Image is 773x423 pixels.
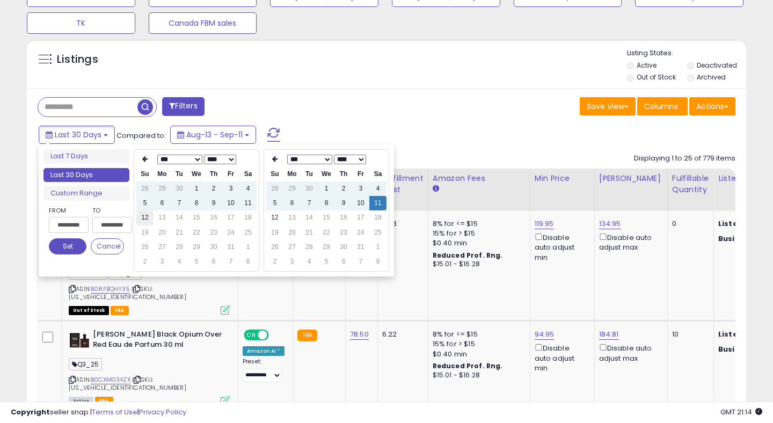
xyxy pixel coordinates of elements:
th: We [188,167,205,181]
button: Actions [689,97,735,115]
div: Fulfillment Cost [382,173,424,195]
td: 15 [318,210,335,225]
div: Amazon Fees [433,173,526,184]
td: 31 [222,240,239,254]
div: 6.22 [382,330,420,339]
td: 4 [239,181,257,196]
td: 2 [205,181,222,196]
td: 28 [171,240,188,254]
td: 25 [239,225,257,240]
span: Q3_25 [69,358,102,370]
div: seller snap | | [11,407,186,418]
td: 5 [318,254,335,269]
button: Cancel [91,238,124,254]
td: 23 [205,225,222,240]
td: 27 [154,240,171,254]
td: 7 [171,196,188,210]
th: Tu [301,167,318,181]
a: 119.95 [535,218,554,229]
th: Fr [222,167,239,181]
label: Deactivated [697,61,737,70]
td: 14 [171,210,188,225]
td: 11 [239,196,257,210]
button: Columns [637,97,688,115]
td: 1 [369,240,386,254]
td: 14 [301,210,318,225]
div: 0 [672,219,705,229]
th: Fr [352,167,369,181]
div: Min Price [535,173,590,184]
td: 11 [369,196,386,210]
td: 2 [136,254,154,269]
td: 3 [154,254,171,269]
td: 9 [335,196,352,210]
td: 21 [171,225,188,240]
span: FBA [111,306,129,315]
td: 1 [318,181,335,196]
td: 12 [136,210,154,225]
td: 13 [154,210,171,225]
li: Custom Range [43,186,129,201]
td: 4 [301,254,318,269]
td: 5 [266,196,283,210]
td: 27 [283,240,301,254]
b: Listed Price: [718,329,767,339]
td: 12 [266,210,283,225]
div: 8% for <= $15 [433,330,522,339]
div: $15.01 - $16.28 [433,260,522,269]
td: 30 [335,240,352,254]
b: Reduced Prof. Rng. [433,361,503,370]
td: 30 [171,181,188,196]
strong: Copyright [11,407,50,417]
small: Amazon Fees. [433,184,439,194]
th: Su [136,167,154,181]
td: 4 [171,254,188,269]
td: 6 [335,254,352,269]
td: 21 [301,225,318,240]
a: 184.81 [599,329,619,340]
b: Listed Price: [718,218,767,229]
td: 7 [222,254,239,269]
td: 18 [369,210,386,225]
td: 7 [301,196,318,210]
td: 31 [352,240,369,254]
div: 6.83 [382,219,420,229]
td: 17 [352,210,369,225]
td: 28 [266,181,283,196]
span: Columns [644,101,678,112]
span: ON [245,331,258,340]
td: 22 [188,225,205,240]
td: 19 [136,225,154,240]
td: 5 [188,254,205,269]
label: From [49,205,86,216]
th: We [318,167,335,181]
div: Fulfillable Quantity [672,173,709,195]
td: 29 [188,240,205,254]
button: Filters [162,97,204,116]
td: 6 [283,196,301,210]
div: [PERSON_NAME] [599,173,663,184]
td: 24 [222,225,239,240]
th: Tu [171,167,188,181]
button: Canada FBM sales [149,12,257,34]
label: To [92,205,124,216]
th: Su [266,167,283,181]
td: 1 [239,240,257,254]
div: Disable auto adjust min [535,342,586,373]
td: 29 [318,240,335,254]
td: 8 [369,254,386,269]
td: 5 [136,196,154,210]
td: 26 [266,240,283,254]
td: 23 [335,225,352,240]
td: 6 [205,254,222,269]
label: Active [637,61,657,70]
div: 8% for <= $15 [433,219,522,229]
td: 22 [318,225,335,240]
a: B08FBQHY35 [91,285,130,294]
td: 2 [335,181,352,196]
td: 7 [352,254,369,269]
td: 3 [352,181,369,196]
td: 8 [188,196,205,210]
a: Terms of Use [92,407,137,417]
th: Sa [369,167,386,181]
